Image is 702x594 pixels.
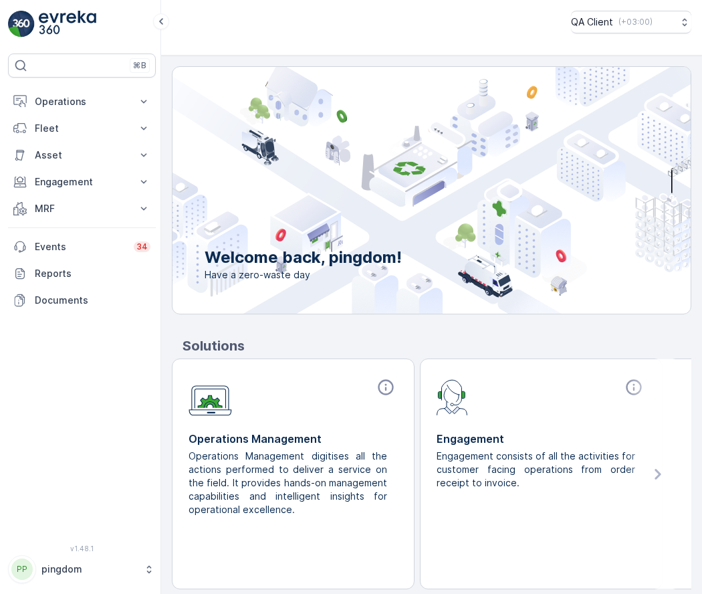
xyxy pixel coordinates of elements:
[8,11,35,37] img: logo
[136,241,148,252] p: 34
[8,287,156,314] a: Documents
[8,260,156,287] a: Reports
[8,142,156,169] button: Asset
[189,378,232,416] img: module-icon
[35,240,126,254] p: Events
[8,233,156,260] a: Events34
[8,555,156,583] button: PPpingdom
[35,148,129,162] p: Asset
[11,559,33,580] div: PP
[35,95,129,108] p: Operations
[189,450,387,516] p: Operations Management digitises all the actions performed to deliver a service on the field. It p...
[35,202,129,215] p: MRF
[35,294,150,307] p: Documents
[205,247,402,268] p: Welcome back, pingdom!
[112,67,691,314] img: city illustration
[571,15,613,29] p: QA Client
[41,563,137,576] p: pingdom
[35,267,150,280] p: Reports
[437,450,635,490] p: Engagement consists of all the activities for customer facing operations from order receipt to in...
[133,60,146,71] p: ⌘B
[8,544,156,553] span: v 1.48.1
[8,169,156,195] button: Engagement
[437,431,646,447] p: Engagement
[183,336,691,356] p: Solutions
[8,195,156,222] button: MRF
[571,11,691,33] button: QA Client(+03:00)
[8,88,156,115] button: Operations
[35,122,129,135] p: Fleet
[437,378,468,415] img: module-icon
[35,175,129,189] p: Engagement
[618,17,653,27] p: ( +03:00 )
[189,431,398,447] p: Operations Management
[8,115,156,142] button: Fleet
[205,268,402,282] span: Have a zero-waste day
[39,11,96,37] img: logo_light-DOdMpM7g.png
